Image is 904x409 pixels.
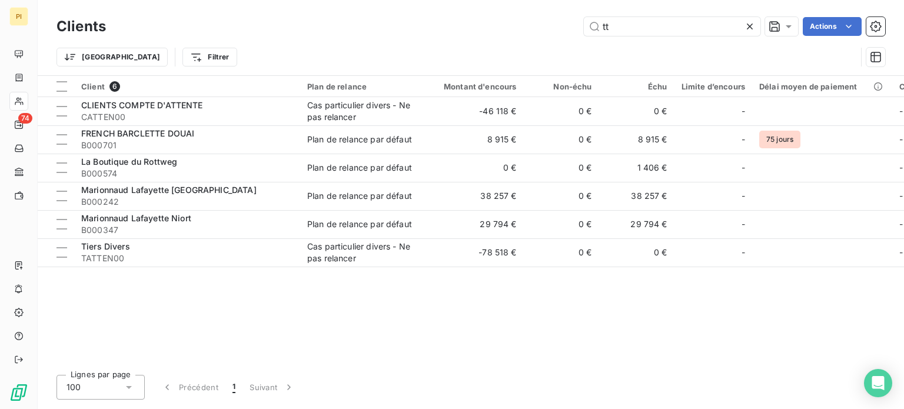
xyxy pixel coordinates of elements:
[154,375,225,400] button: Précédent
[524,238,599,267] td: 0 €
[81,139,293,151] span: B000701
[81,185,257,195] span: Marionnaud Lafayette [GEOGRAPHIC_DATA]
[81,157,177,167] span: La Boutique du Rottweg
[599,97,674,125] td: 0 €
[742,218,745,230] span: -
[67,381,81,393] span: 100
[864,369,892,397] div: Open Intercom Messenger
[307,190,412,202] div: Plan de relance par défaut
[899,134,903,144] span: -
[423,125,524,154] td: 8 915 €
[182,48,237,66] button: Filtrer
[423,210,524,238] td: 29 794 €
[599,125,674,154] td: 8 915 €
[742,162,745,174] span: -
[430,82,517,91] div: Montant d'encours
[81,196,293,208] span: B000242
[899,219,903,229] span: -
[307,82,416,91] div: Plan de relance
[9,383,28,402] img: Logo LeanPay
[682,82,745,91] div: Limite d’encours
[81,128,194,138] span: FRENCH BARCLETTE DOUAI
[899,247,903,257] span: -
[899,191,903,201] span: -
[599,182,674,210] td: 38 257 €
[742,105,745,117] span: -
[524,154,599,182] td: 0 €
[599,238,674,267] td: 0 €
[242,375,302,400] button: Suivant
[307,218,412,230] div: Plan de relance par défaut
[307,99,416,123] div: Cas particulier divers - Ne pas relancer
[307,134,412,145] div: Plan de relance par défaut
[584,17,760,36] input: Rechercher
[759,131,800,148] span: 75 jours
[803,17,862,36] button: Actions
[899,162,903,172] span: -
[81,224,293,236] span: B000347
[307,241,416,264] div: Cas particulier divers - Ne pas relancer
[759,82,885,91] div: Délai moyen de paiement
[307,162,412,174] div: Plan de relance par défaut
[56,48,168,66] button: [GEOGRAPHIC_DATA]
[524,97,599,125] td: 0 €
[232,381,235,393] span: 1
[423,97,524,125] td: -46 118 €
[606,82,667,91] div: Échu
[423,154,524,182] td: 0 €
[81,111,293,123] span: CATTEN00
[18,113,32,124] span: 74
[81,82,105,91] span: Client
[742,190,745,202] span: -
[524,182,599,210] td: 0 €
[899,106,903,116] span: -
[81,100,203,110] span: CLIENTS COMPTE D'ATTENTE
[81,168,293,179] span: B000574
[742,134,745,145] span: -
[742,247,745,258] span: -
[81,241,130,251] span: Tiers Divers
[225,375,242,400] button: 1
[9,7,28,26] div: PI
[524,125,599,154] td: 0 €
[109,81,120,92] span: 6
[524,210,599,238] td: 0 €
[81,213,191,223] span: Marionnaud Lafayette Niort
[599,210,674,238] td: 29 794 €
[599,154,674,182] td: 1 406 €
[423,182,524,210] td: 38 257 €
[56,16,106,37] h3: Clients
[423,238,524,267] td: -78 518 €
[531,82,592,91] div: Non-échu
[81,252,293,264] span: TATTEN00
